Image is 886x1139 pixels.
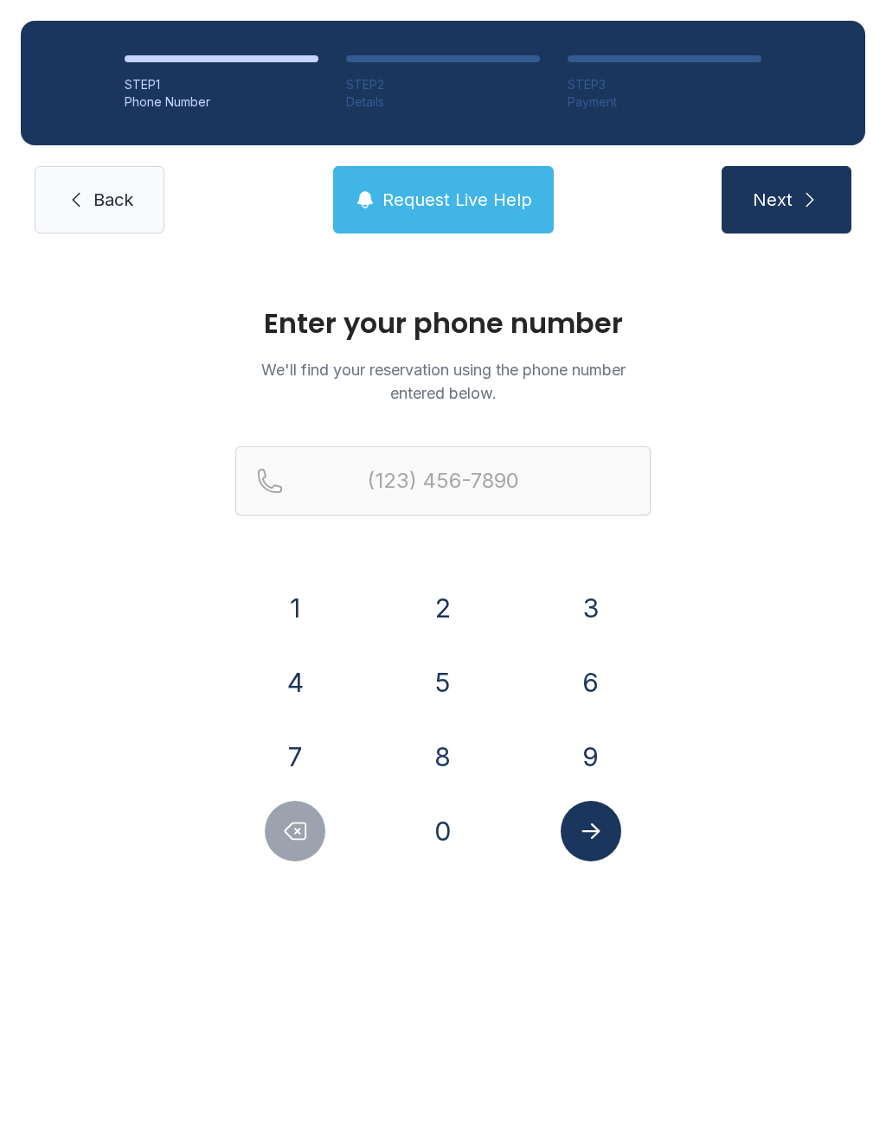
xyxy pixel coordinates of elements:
[561,652,621,713] button: 6
[265,652,325,713] button: 4
[561,578,621,638] button: 3
[93,188,133,212] span: Back
[346,76,540,93] div: STEP 2
[561,726,621,787] button: 9
[413,578,473,638] button: 2
[753,188,793,212] span: Next
[568,76,761,93] div: STEP 3
[568,93,761,111] div: Payment
[265,578,325,638] button: 1
[235,310,651,337] h1: Enter your phone number
[125,76,318,93] div: STEP 1
[265,726,325,787] button: 7
[382,188,532,212] span: Request Live Help
[346,93,540,111] div: Details
[265,801,325,861] button: Delete number
[413,726,473,787] button: 8
[561,801,621,861] button: Submit lookup form
[413,801,473,861] button: 0
[235,358,651,405] p: We'll find your reservation using the phone number entered below.
[413,652,473,713] button: 5
[125,93,318,111] div: Phone Number
[235,446,651,515] input: Reservation phone number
